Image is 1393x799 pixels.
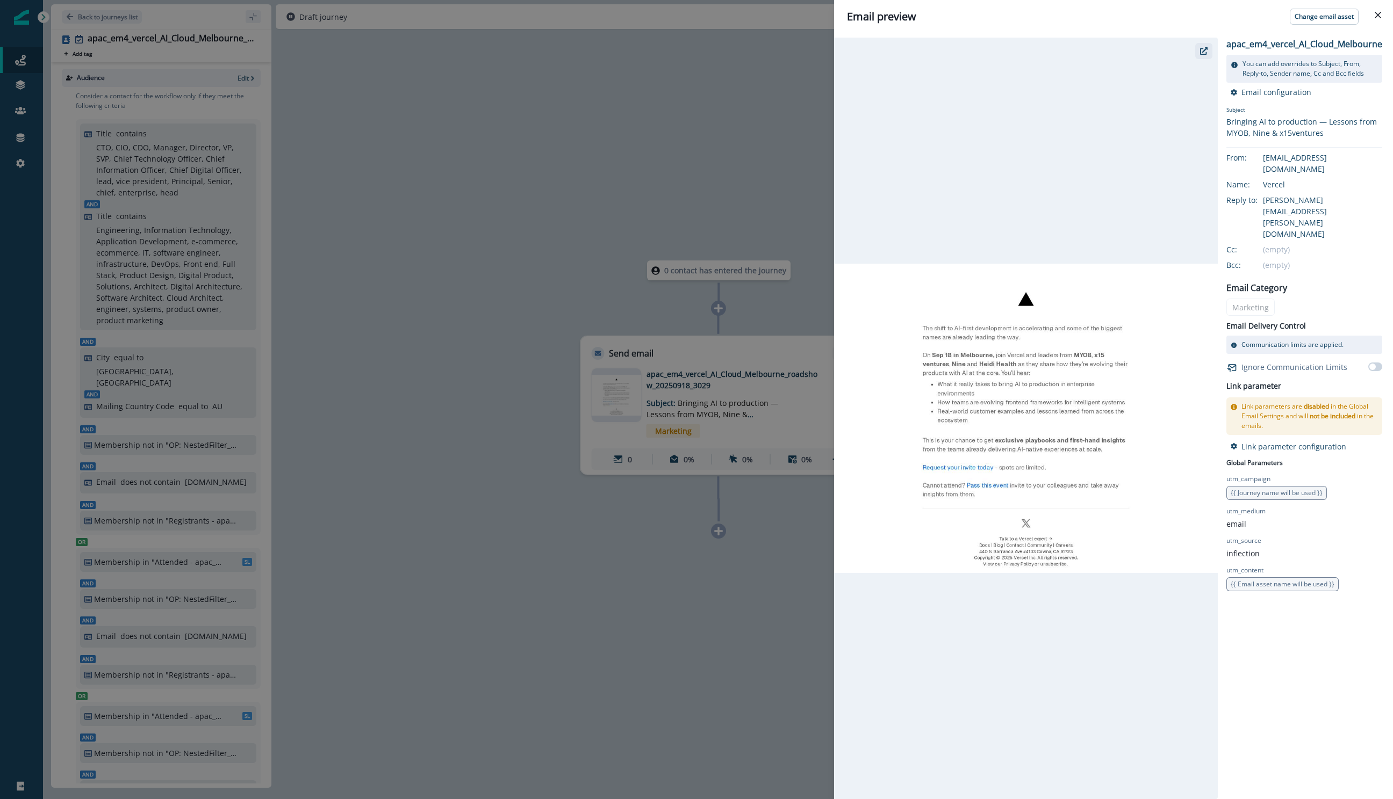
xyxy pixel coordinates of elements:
[1263,194,1382,239] div: [PERSON_NAME][EMAIL_ADDRESS][PERSON_NAME][DOMAIN_NAME]
[1241,361,1347,373] p: Ignore Communication Limits
[1226,474,1270,484] p: utm_campaign
[1241,340,1344,350] p: Communication limits are applied.
[1231,488,1323,497] span: {{ Journey name will be used }}
[1226,194,1280,206] div: Reply to:
[1226,548,1260,559] p: inflection
[1243,59,1378,78] p: You can add overrides to Subject, From, Reply-to, Sender name, Cc and Bcc fields
[1241,87,1311,97] p: Email configuration
[1263,259,1382,271] div: (empty)
[1369,6,1387,24] button: Close
[1231,579,1334,589] span: {{ Email asset name will be used }}
[1241,402,1378,431] p: Link parameters are in the Global Email Settings and will in the emails.
[1226,536,1261,546] p: utm_source
[1263,179,1382,190] div: Vercel
[834,264,1218,573] img: email asset unavailable
[1263,152,1382,175] div: [EMAIL_ADDRESS][DOMAIN_NAME]
[1226,320,1306,331] p: Email Delivery Control
[1231,441,1346,452] button: Link parameter configuration
[1304,402,1329,411] span: disabled
[1226,281,1287,294] p: Email Category
[1226,116,1382,139] div: Bringing AI to production — Lessons from MYOB, Nine & x15ventures
[1241,441,1346,452] p: Link parameter configuration
[1226,244,1280,255] div: Cc:
[1295,13,1354,20] p: Change email asset
[1226,259,1280,271] div: Bcc:
[1226,179,1280,190] div: Name:
[1263,244,1382,255] div: (empty)
[1290,9,1359,25] button: Change email asset
[1226,518,1246,529] p: email
[1226,456,1283,468] p: Global Parameters
[1226,152,1280,163] div: From:
[1231,87,1311,97] button: Email configuration
[1226,380,1281,393] h2: Link parameter
[1226,565,1263,575] p: utm_content
[1310,411,1355,420] span: not be included
[1226,106,1382,116] p: Subject
[847,9,1380,25] div: Email preview
[1226,506,1266,516] p: utm_medium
